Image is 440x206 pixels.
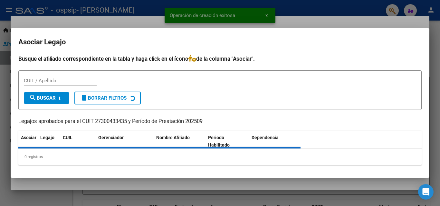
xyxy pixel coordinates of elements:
[96,131,154,152] datatable-header-cell: Gerenciador
[80,94,88,102] mat-icon: delete
[18,131,38,152] datatable-header-cell: Asociar
[24,92,69,104] button: Buscar
[98,135,124,140] span: Gerenciador
[80,95,127,101] span: Borrar Filtros
[249,131,301,152] datatable-header-cell: Dependencia
[18,36,422,48] h2: Asociar Legajo
[18,118,422,126] p: Legajos aprobados para el CUIT 27300433435 y Período de Prestación 202509
[60,131,96,152] datatable-header-cell: CUIL
[38,131,60,152] datatable-header-cell: Legajo
[21,135,36,140] span: Asociar
[63,135,72,140] span: CUIL
[208,135,230,148] span: Periodo Habilitado
[29,95,56,101] span: Buscar
[156,135,190,140] span: Nombre Afiliado
[18,149,422,165] div: 0 registros
[154,131,206,152] datatable-header-cell: Nombre Afiliado
[252,135,279,140] span: Dependencia
[74,92,141,104] button: Borrar Filtros
[29,94,37,102] mat-icon: search
[418,184,434,200] div: Open Intercom Messenger
[18,55,422,63] h4: Busque el afiliado correspondiente en la tabla y haga click en el ícono de la columna "Asociar".
[206,131,249,152] datatable-header-cell: Periodo Habilitado
[40,135,54,140] span: Legajo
